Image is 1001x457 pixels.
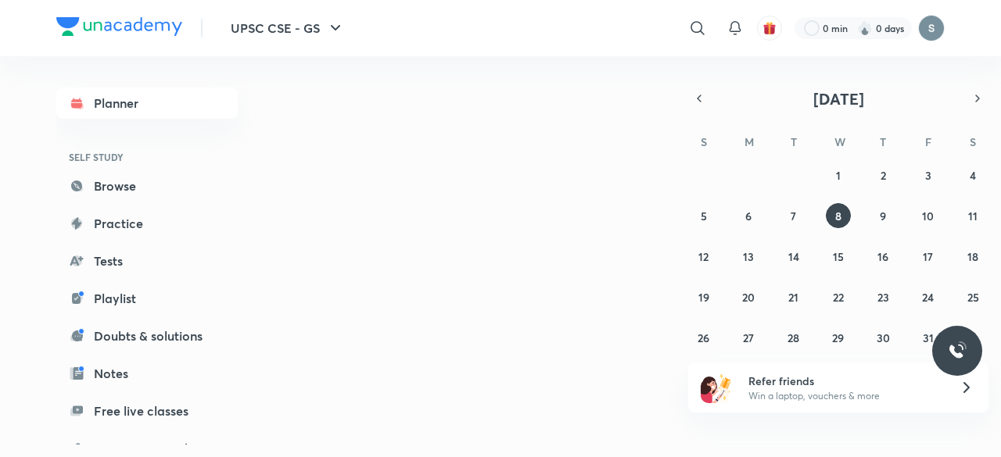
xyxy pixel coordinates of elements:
[826,203,851,228] button: October 8, 2025
[781,325,806,350] button: October 28, 2025
[56,283,238,314] a: Playlist
[948,341,967,360] img: ttu
[748,373,941,389] h6: Refer friends
[56,358,238,389] a: Notes
[791,209,796,223] abbr: October 7, 2025
[916,203,941,228] button: October 10, 2025
[745,209,752,223] abbr: October 6, 2025
[877,249,888,264] abbr: October 16, 2025
[918,15,945,41] img: Rekha sachan
[743,330,754,345] abbr: October 27, 2025
[922,209,934,223] abbr: October 10, 2025
[916,325,941,350] button: October 31, 2025
[56,87,238,119] a: Planner
[736,203,761,228] button: October 6, 2025
[881,168,886,183] abbr: October 2, 2025
[916,244,941,269] button: October 17, 2025
[960,162,985,187] button: October 4, 2025
[56,395,238,427] a: Free live classes
[698,290,709,305] abbr: October 19, 2025
[56,208,238,239] a: Practice
[833,290,844,305] abbr: October 22, 2025
[56,170,238,202] a: Browse
[710,87,967,109] button: [DATE]
[960,203,985,228] button: October 11, 2025
[834,134,845,149] abbr: Wednesday
[742,290,755,305] abbr: October 20, 2025
[967,249,978,264] abbr: October 18, 2025
[925,168,931,183] abbr: October 3, 2025
[857,20,873,36] img: streak
[880,209,886,223] abbr: October 9, 2025
[880,134,886,149] abbr: Thursday
[691,203,716,228] button: October 5, 2025
[870,325,895,350] button: October 30, 2025
[916,162,941,187] button: October 3, 2025
[791,134,797,149] abbr: Tuesday
[781,244,806,269] button: October 14, 2025
[221,12,354,44] button: UPSC CSE - GS
[970,168,976,183] abbr: October 4, 2025
[923,330,934,345] abbr: October 31, 2025
[56,17,182,40] a: Company Logo
[870,244,895,269] button: October 16, 2025
[833,249,844,264] abbr: October 15, 2025
[836,168,841,183] abbr: October 1, 2025
[691,244,716,269] button: October 12, 2025
[970,134,976,149] abbr: Saturday
[870,203,895,228] button: October 9, 2025
[691,325,716,350] button: October 26, 2025
[701,372,732,403] img: referral
[744,134,754,149] abbr: Monday
[916,284,941,309] button: October 24, 2025
[813,88,864,109] span: [DATE]
[826,284,851,309] button: October 22, 2025
[701,134,707,149] abbr: Sunday
[870,284,895,309] button: October 23, 2025
[835,209,841,223] abbr: October 8, 2025
[877,290,889,305] abbr: October 23, 2025
[967,290,979,305] abbr: October 25, 2025
[788,330,799,345] abbr: October 28, 2025
[960,284,985,309] button: October 25, 2025
[960,244,985,269] button: October 18, 2025
[877,330,890,345] abbr: October 30, 2025
[826,325,851,350] button: October 29, 2025
[826,244,851,269] button: October 15, 2025
[788,290,798,305] abbr: October 21, 2025
[736,244,761,269] button: October 13, 2025
[698,249,709,264] abbr: October 12, 2025
[736,325,761,350] button: October 27, 2025
[691,284,716,309] button: October 19, 2025
[922,290,934,305] abbr: October 24, 2025
[748,389,941,403] p: Win a laptop, vouchers & more
[832,330,844,345] abbr: October 29, 2025
[826,162,851,187] button: October 1, 2025
[757,16,782,41] button: avatar
[743,249,754,264] abbr: October 13, 2025
[698,330,709,345] abbr: October 26, 2025
[788,249,799,264] abbr: October 14, 2025
[56,17,182,36] img: Company Logo
[762,21,777,35] img: avatar
[736,284,761,309] button: October 20, 2025
[781,203,806,228] button: October 7, 2025
[701,209,707,223] abbr: October 5, 2025
[781,284,806,309] button: October 21, 2025
[56,245,238,277] a: Tests
[56,320,238,352] a: Doubts & solutions
[56,144,238,170] h6: SELF STUDY
[870,162,895,187] button: October 2, 2025
[968,209,978,223] abbr: October 11, 2025
[923,249,933,264] abbr: October 17, 2025
[925,134,931,149] abbr: Friday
